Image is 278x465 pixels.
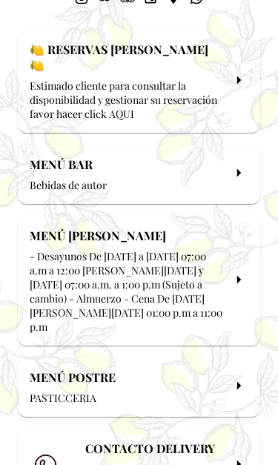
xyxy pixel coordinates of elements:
[30,178,223,192] p: Bebidas de autor
[30,79,223,121] p: Estimado cliente para consultar la disponibilidad y gestionar su reservación favor hacer click AQUI
[85,441,223,456] h2: CONTACTO DELIVERY
[30,228,223,243] h2: MENÚ [PERSON_NAME]
[30,42,223,73] h2: 🍋 RESERVAS [PERSON_NAME] 🍋
[30,369,223,385] h2: MENÚ POSTRE
[30,156,223,172] h2: MENÚ BAR
[30,249,223,334] p: - Desayunos De [DATE] a [DATE] 07:00 a.m a 12:00 [PERSON_NAME][DATE] y [DATE] 07:00 a.m. a 1:00 p...
[30,391,223,405] p: PASTICCERIA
